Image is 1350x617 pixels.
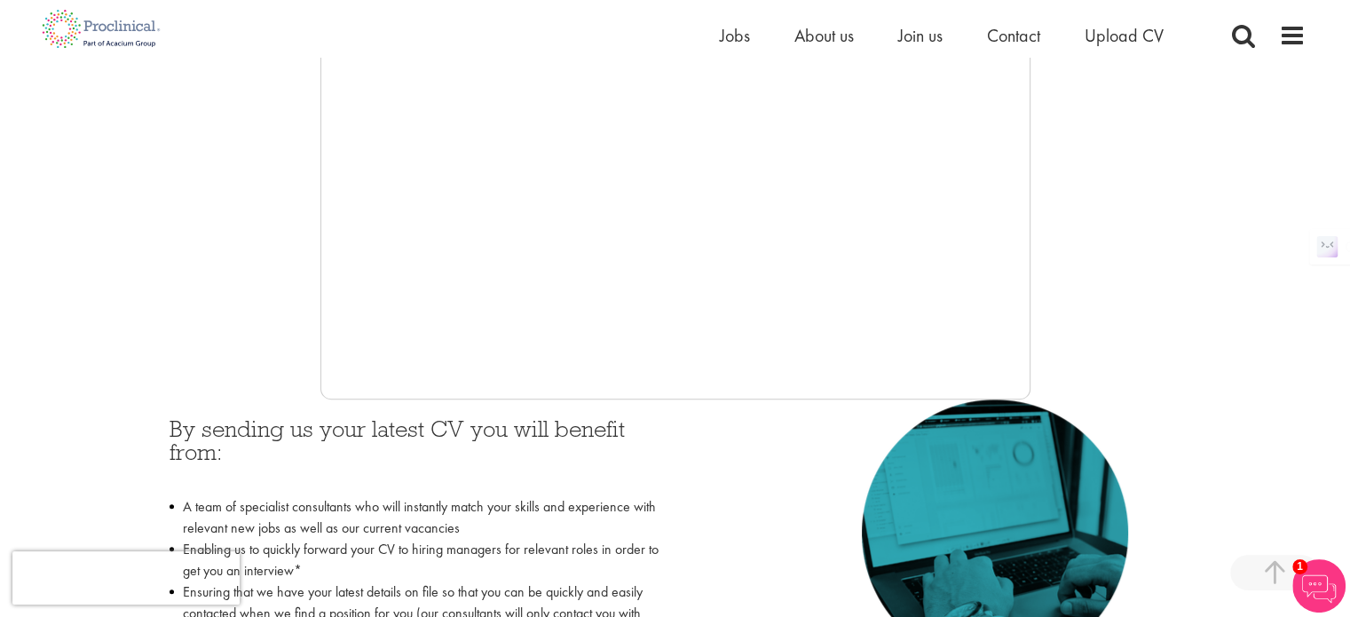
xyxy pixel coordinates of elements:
h3: By sending us your latest CV you will benefit from: [170,417,662,487]
a: Jobs [720,24,750,47]
a: Join us [898,24,943,47]
span: 1 [1292,559,1307,574]
a: About us [794,24,854,47]
li: Enabling us to quickly forward your CV to hiring managers for relevant roles in order to get you ... [170,539,662,581]
img: Chatbot [1292,559,1346,613]
a: Contact [987,24,1040,47]
a: Upload CV [1085,24,1164,47]
li: A team of specialist consultants who will instantly match your skills and experience with relevan... [170,496,662,539]
iframe: reCAPTCHA [12,551,240,605]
